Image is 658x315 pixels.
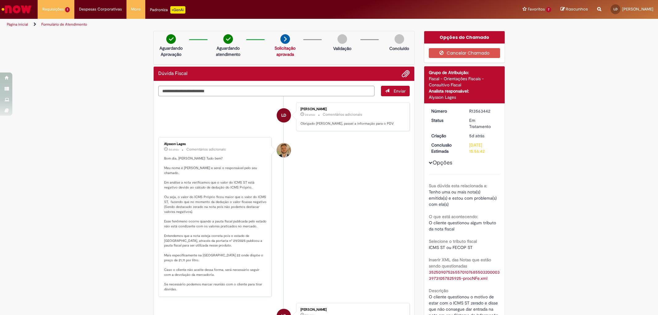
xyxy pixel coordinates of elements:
[614,7,618,11] span: LD
[41,22,87,27] a: Formulário de Atendimento
[42,6,64,12] span: Requisições
[561,6,588,12] a: Rascunhos
[427,108,465,114] dt: Número
[429,94,500,100] div: Alysson Lages
[164,142,267,146] div: Alysson Lages
[169,148,179,151] span: 5d atrás
[469,133,498,139] div: 24/09/2025 14:56:39
[158,71,188,77] h2: Dúvida Fiscal Histórico de tíquete
[166,34,176,44] img: check-circle-green.png
[427,133,465,139] dt: Criação
[305,113,315,117] time: 27/09/2025 11:06:44
[429,48,500,58] button: Cancelar Chamado
[429,220,497,232] span: O cliente questionou algum tributo da nota fiscal
[622,6,653,12] span: [PERSON_NAME]
[305,113,315,117] span: 2d atrás
[186,147,226,152] small: Comentários adicionais
[65,7,70,12] span: 1
[158,86,375,96] textarea: Digite sua mensagem aqui...
[429,76,500,88] div: Fiscal - Orientações Fiscais - Consultivo Fiscal
[469,133,484,139] span: 5d atrás
[402,70,410,78] button: Adicionar anexos
[389,45,409,52] p: Concluído
[429,269,500,281] a: Download de 35250907526557010768550320000339731057825925-procNFe.xml
[277,143,291,157] div: Alysson Lages
[156,45,186,57] p: Aguardando Aprovação
[5,19,434,30] ul: Trilhas de página
[79,6,122,12] span: Despesas Corporativas
[429,238,477,244] b: Selecione o tributo fiscal
[429,69,500,76] div: Grupo de Atribuição:
[528,6,545,12] span: Favoritos
[213,45,243,57] p: Aguardando atendimento
[429,245,473,250] span: ICMS ST ou FECOP ST
[300,107,403,111] div: [PERSON_NAME]
[300,121,403,126] p: Obrigado [PERSON_NAME], passei a informação para o PDV
[395,34,404,44] img: img-circle-grey.png
[469,108,498,114] div: R13563442
[7,22,28,27] a: Página inicial
[169,148,179,151] time: 25/09/2025 08:54:30
[427,142,465,154] dt: Conclusão Estimada
[469,133,484,139] time: 24/09/2025 14:56:39
[164,156,267,292] p: Bom dia, [PERSON_NAME]! Tudo bem? Meu nome é [PERSON_NAME] e serei o responsável pelo seu chamado...
[429,183,487,189] b: Sua dúvida esta relacionada a:
[429,189,498,207] span: Tenho uma ou mais nota(s) emitida(s) e estou com problema(s) com ela(s)
[429,257,491,269] b: Inserir XML das Notas que estão sendo questionadas
[281,108,286,123] span: LD
[150,6,185,14] div: Padroniza
[1,3,32,15] img: ServiceNow
[427,117,465,123] dt: Status
[429,288,448,293] b: Descrição
[429,214,478,219] b: O que está acontecendo:
[323,112,362,117] small: Comentários adicionais
[275,45,296,57] a: Solicitação aprovada
[469,117,498,130] div: Em Tratamento
[469,142,498,154] div: [DATE] 15:56:42
[429,88,500,94] div: Analista responsável:
[280,34,290,44] img: arrow-next.png
[381,86,410,96] button: Enviar
[337,34,347,44] img: img-circle-grey.png
[131,6,141,12] span: More
[300,308,403,312] div: [PERSON_NAME]
[394,88,406,94] span: Enviar
[333,45,351,52] p: Validação
[424,31,505,44] div: Opções do Chamado
[170,6,185,14] p: +GenAi
[277,108,291,122] div: Lucas Dantas
[546,7,551,12] span: 7
[566,6,588,12] span: Rascunhos
[223,34,233,44] img: check-circle-green.png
